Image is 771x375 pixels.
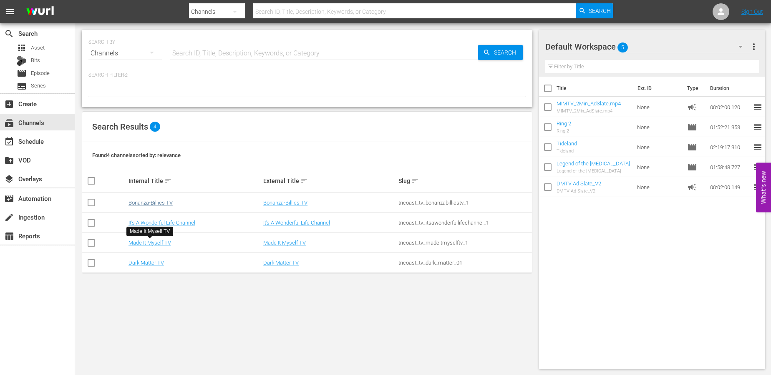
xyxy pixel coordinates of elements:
span: Reports [4,231,14,241]
td: 01:52:21.353 [707,117,753,137]
span: Series [31,82,46,90]
a: It's A Wonderful Life Channel [263,220,330,226]
div: Channels [88,42,162,65]
a: Bonanza-Billies TV [263,200,307,206]
span: Ingestion [4,212,14,222]
div: tricoast_tv_madeitmyselftv_1 [398,240,531,246]
a: Dark Matter TV [263,260,299,266]
div: Legend of the [MEDICAL_DATA] [557,168,630,174]
span: Automation [4,194,14,204]
button: Search [576,3,613,18]
span: Episode [17,68,27,78]
div: Bits [17,56,27,66]
span: Search [491,45,523,60]
a: Made It Myself TV [263,240,306,246]
span: more_vert [749,42,759,52]
div: tricoast_tv_itsawonderfullifechannel_1 [398,220,531,226]
span: Overlays [4,174,14,184]
td: None [634,157,684,177]
span: 5 [617,39,628,56]
span: Asset [31,44,45,52]
span: reorder [753,122,763,132]
p: Search Filters: [88,72,526,79]
span: reorder [753,162,763,172]
a: It's A Wonderful Life Channel [128,220,195,226]
span: VOD [4,155,14,165]
span: Asset [17,43,27,53]
span: Search [4,29,14,39]
button: Open Feedback Widget [756,163,771,212]
th: Ext. ID [632,77,683,100]
a: Made It Myself TV [128,240,171,246]
button: more_vert [749,37,759,57]
div: Made It Myself TV [130,228,170,235]
span: reorder [753,182,763,192]
td: 00:02:00.120 [707,97,753,117]
span: Search Results [92,122,148,132]
span: reorder [753,102,763,112]
span: Episode [687,122,697,132]
span: Episode [687,162,697,172]
span: Create [4,99,14,109]
span: menu [5,7,15,17]
td: None [634,117,684,137]
td: None [634,177,684,197]
a: Dark Matter TV [128,260,164,266]
span: Episode [687,142,697,152]
span: reorder [753,142,763,152]
td: 00:02:00.149 [707,177,753,197]
img: ans4CAIJ8jUAAAAAAAAAAAAAAAAAAAAAAAAgQb4GAAAAAAAAAAAAAAAAAAAAAAAAJMjXAAAAAAAAAAAAAAAAAAAAAAAAgAT5G... [20,2,60,22]
span: Search [589,3,611,18]
a: MIMTV_2Min_AdSlate.mp4 [557,100,621,107]
div: Internal Title [128,176,261,186]
a: Ring 2 [557,120,571,127]
span: sort [300,177,308,185]
span: Schedule [4,137,14,147]
div: Ring 2 [557,128,571,134]
span: Found 4 channels sorted by: relevance [92,152,181,158]
a: DMTV Ad Slate_V2 [557,180,601,187]
td: 02:19:17.310 [707,137,753,157]
div: tricoast_tv_dark_matter_01 [398,260,531,266]
span: Channels [4,118,14,128]
div: Default Workspace [545,35,751,58]
span: 4 [150,122,160,132]
a: Bonanza-Billies TV [128,200,173,206]
span: Episode [31,69,50,77]
div: Slug [398,176,531,186]
span: Bits [31,56,40,65]
div: External Title [263,176,396,186]
th: Duration [705,77,755,100]
span: Ad [687,102,697,112]
div: DMTV Ad Slate_V2 [557,188,601,194]
a: Sign Out [741,8,763,15]
td: 01:58:48.727 [707,157,753,177]
span: sort [411,177,419,185]
span: Series [17,81,27,91]
span: sort [164,177,172,185]
td: None [634,137,684,157]
div: Tideland [557,148,577,154]
div: tricoast_tv_bonanzabilliestv_1 [398,200,531,206]
button: Search [478,45,523,60]
th: Title [557,77,632,100]
a: Legend of the [MEDICAL_DATA] [557,160,630,167]
td: None [634,97,684,117]
span: Ad [687,182,697,192]
div: MIMTV_2Min_AdSlate.mp4 [557,108,621,114]
th: Type [682,77,705,100]
a: Tideland [557,140,577,147]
